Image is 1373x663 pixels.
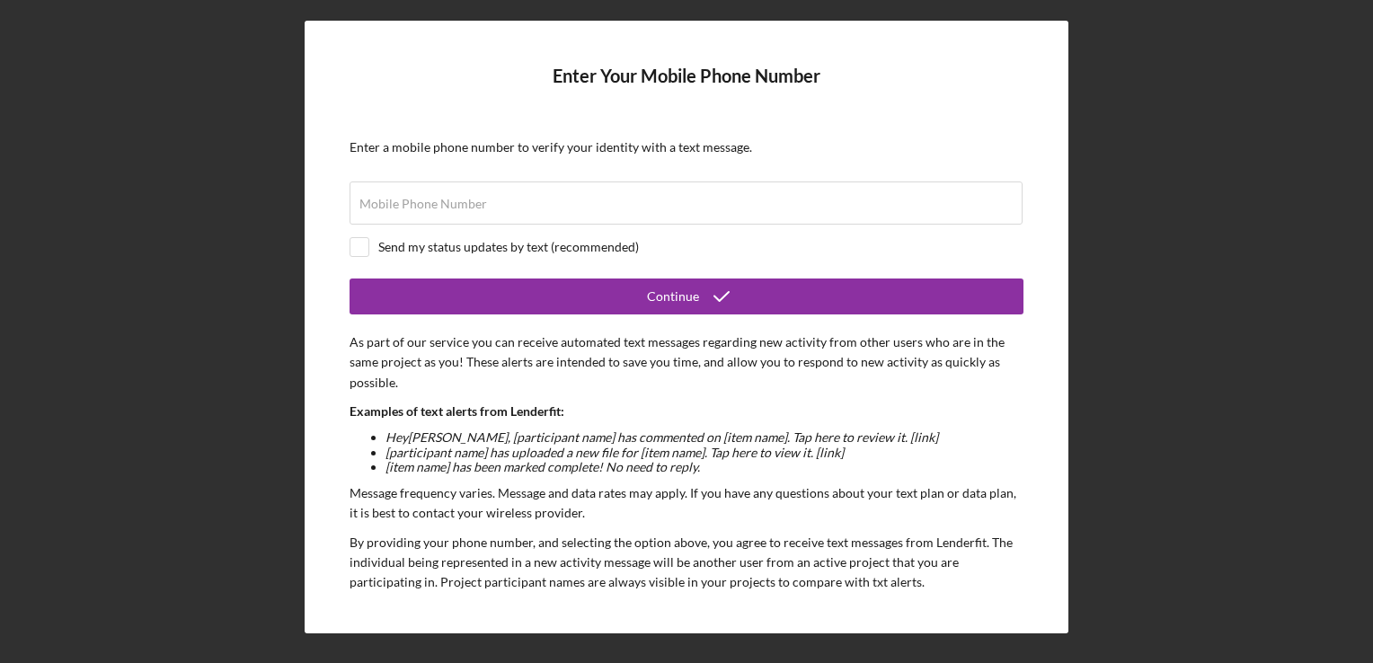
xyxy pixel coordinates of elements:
[350,533,1023,593] p: By providing your phone number, and selecting the option above, you agree to receive text message...
[350,140,1023,155] div: Enter a mobile phone number to verify your identity with a text message.
[350,332,1023,393] p: As part of our service you can receive automated text messages regarding new activity from other ...
[350,402,1023,421] p: Examples of text alerts from Lenderfit:
[350,483,1023,524] p: Message frequency varies. Message and data rates may apply. If you have any questions about your ...
[359,197,487,211] label: Mobile Phone Number
[385,430,1023,445] li: Hey [PERSON_NAME] , [participant name] has commented on [item name]. Tap here to review it. [link]
[385,460,1023,474] li: [item name] has been marked complete! No need to reply.
[350,278,1023,314] button: Continue
[647,278,699,314] div: Continue
[378,240,639,254] div: Send my status updates by text (recommended)
[350,66,1023,113] h4: Enter Your Mobile Phone Number
[385,446,1023,460] li: [participant name] has uploaded a new file for [item name]. Tap here to view it. [link]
